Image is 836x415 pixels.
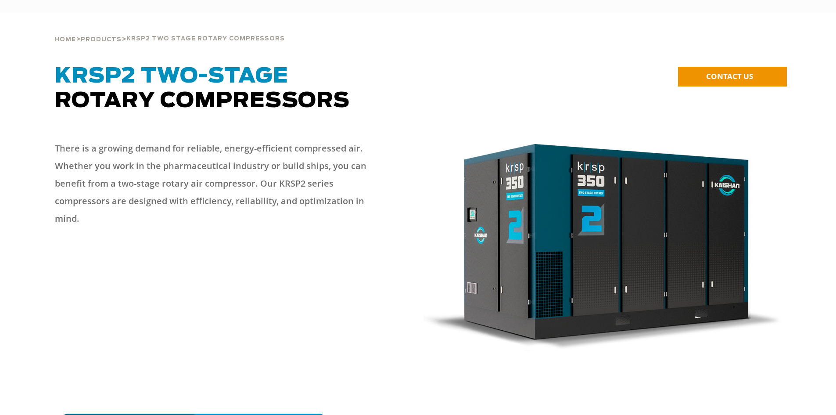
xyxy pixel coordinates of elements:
span: KRSP2 Two-Stage [55,66,288,87]
span: Rotary Compressors [55,66,350,112]
a: Products [81,35,122,43]
span: Products [81,37,122,43]
div: > > [54,13,285,47]
img: krsp350 [423,144,782,352]
span: Home [54,37,76,43]
a: CONTACT US [678,67,787,87]
span: krsp2 two stage rotary compressors [126,36,285,42]
span: CONTACT US [706,71,753,81]
a: Home [54,35,76,43]
p: There is a growing demand for reliable, energy-efficient compressed air. Whether you work in the ... [55,140,383,227]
